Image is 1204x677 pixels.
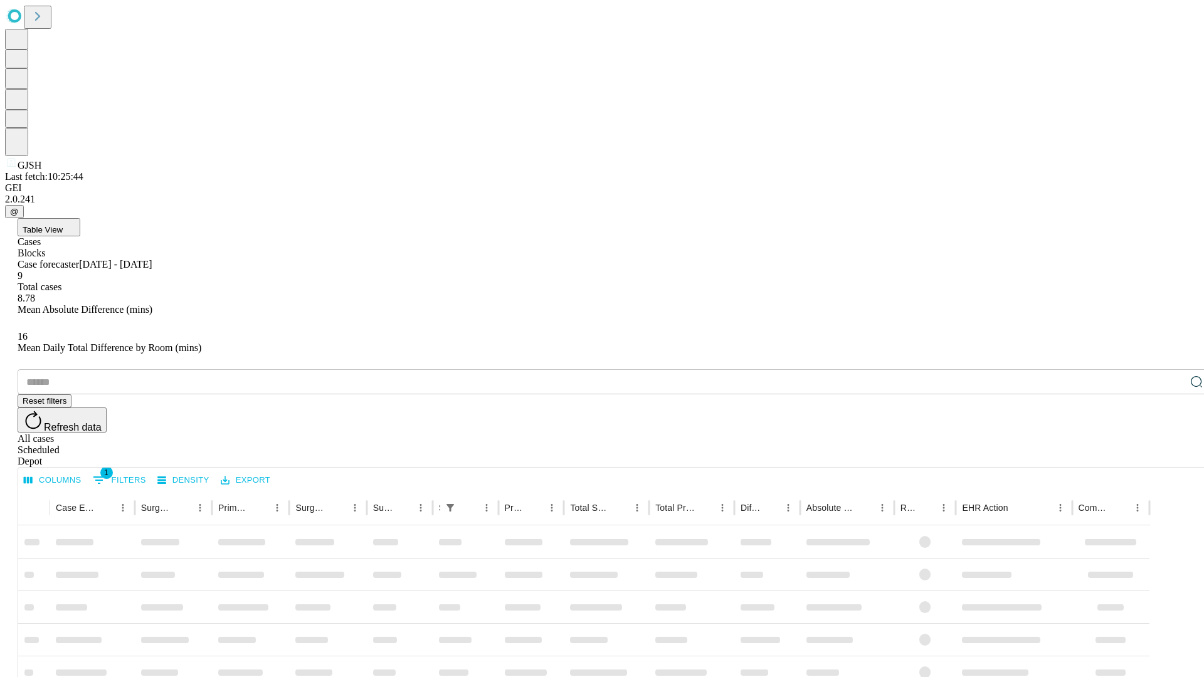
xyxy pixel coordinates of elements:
button: Menu [1052,499,1069,517]
button: Table View [18,218,80,236]
div: 2.0.241 [5,194,1199,205]
div: GEI [5,182,1199,194]
button: Menu [628,499,646,517]
button: Sort [329,499,346,517]
div: Comments [1079,503,1110,513]
button: Refresh data [18,407,107,433]
div: Surgery Date [373,503,393,513]
span: Total cases [18,281,61,292]
button: Menu [714,499,731,517]
button: Sort [696,499,714,517]
button: Menu [114,499,132,517]
button: Sort [394,499,412,517]
span: Table View [23,225,63,234]
span: Refresh data [44,422,102,433]
button: Select columns [21,471,85,490]
div: Total Predicted Duration [655,503,695,513]
div: Scheduled In Room Duration [439,503,440,513]
button: Sort [251,499,268,517]
div: Predicted In Room Duration [505,503,525,513]
span: Mean Absolute Difference (mins) [18,304,152,315]
span: 16 [18,331,28,342]
span: Reset filters [23,396,66,406]
div: 1 active filter [441,499,459,517]
button: Show filters [90,470,149,490]
span: 8.78 [18,293,35,303]
span: [DATE] - [DATE] [79,259,152,270]
button: Reset filters [18,394,71,407]
div: Surgeon Name [141,503,172,513]
button: Menu [1129,499,1146,517]
button: Sort [762,499,779,517]
button: Density [154,471,213,490]
button: Menu [412,499,430,517]
span: 9 [18,270,23,281]
button: Menu [779,499,797,517]
button: Menu [346,499,364,517]
button: Sort [1111,499,1129,517]
button: @ [5,205,24,218]
button: Menu [874,499,891,517]
div: Total Scheduled Duration [570,503,610,513]
button: Menu [478,499,495,517]
button: Sort [525,499,543,517]
button: Show filters [441,499,459,517]
div: Primary Service [218,503,250,513]
div: Case Epic Id [56,503,95,513]
button: Sort [1010,499,1027,517]
button: Menu [543,499,561,517]
span: GJSH [18,160,41,171]
div: Difference [741,503,761,513]
span: Case forecaster [18,259,79,270]
div: Surgery Name [295,503,327,513]
span: Last fetch: 10:25:44 [5,171,83,182]
button: Sort [856,499,874,517]
button: Menu [268,499,286,517]
button: Sort [460,499,478,517]
button: Menu [935,499,953,517]
button: Sort [97,499,114,517]
div: Absolute Difference [806,503,855,513]
div: EHR Action [962,503,1008,513]
button: Sort [174,499,191,517]
button: Sort [917,499,935,517]
button: Export [218,471,273,490]
span: Mean Daily Total Difference by Room (mins) [18,342,201,353]
button: Menu [191,499,209,517]
span: @ [10,207,19,216]
span: 1 [100,466,113,479]
button: Sort [611,499,628,517]
div: Resolved in EHR [900,503,917,513]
